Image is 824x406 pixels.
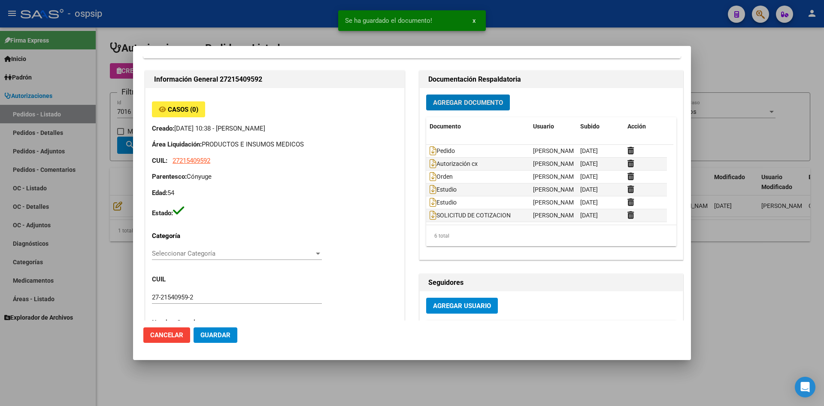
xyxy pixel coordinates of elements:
span: Subido [580,123,600,130]
span: [DATE] [580,160,598,167]
div: Open Intercom Messenger [795,377,815,397]
datatable-header-cell: Acción [624,117,667,136]
span: Estudio [430,186,457,193]
p: [DATE] 10:38 - [PERSON_NAME] [152,124,398,134]
h2: Información General 27215409592 [154,74,396,85]
span: Se ha guardado el documento! [345,16,432,25]
span: 27215409592 [173,157,210,165]
span: Casos (0) [168,106,198,113]
strong: CUIL: [152,157,167,165]
h2: Seguidores [428,278,674,288]
span: Seleccionar Categoría [152,250,314,257]
p: 54 [152,188,398,198]
span: Cancelar [150,331,183,339]
span: [PERSON_NAME] [533,212,579,219]
p: PRODUCTOS E INSUMOS MEDICOS [152,140,398,150]
button: Guardar [194,327,237,343]
span: Acción [627,123,646,130]
span: [PERSON_NAME] [533,147,579,154]
span: [DATE] [580,147,598,154]
strong: Edad: [152,189,167,197]
span: Guardar [200,331,230,339]
span: [DATE] [580,199,598,206]
span: Orden [430,173,453,180]
datatable-header-cell: Usuario [530,117,577,136]
p: Cónyuge [152,172,398,182]
span: Estudio [430,199,457,206]
span: [PERSON_NAME] [533,199,579,206]
datatable-header-cell: Documento [426,117,530,136]
span: SOLICITUD DE COTIZACION [430,212,511,219]
span: x [473,17,476,24]
button: Casos (0) [152,101,205,117]
strong: Creado: [152,125,174,132]
span: [PERSON_NAME] [533,173,579,180]
span: Agregar Usuario [433,302,491,310]
span: Documento [430,123,461,130]
span: [DATE] [580,186,598,193]
button: Agregar Usuario [426,298,498,314]
span: [DATE] [580,173,598,180]
p: CUIL [152,275,226,284]
div: 6 total [426,225,676,247]
p: Nombre Completo [152,318,226,328]
button: Cancelar [143,327,190,343]
p: Categoría [152,231,226,241]
strong: Parentesco: [152,173,187,180]
h2: Documentación Respaldatoria [428,74,674,85]
datatable-header-cell: Subido [577,117,624,136]
span: [DATE] [580,212,598,219]
span: [PERSON_NAME] [533,186,579,193]
span: [PERSON_NAME] [533,160,579,167]
span: Pedido [430,147,455,154]
strong: Área Liquidación: [152,140,202,148]
button: x [466,13,482,28]
strong: Estado: [152,209,173,217]
span: Autorización cx [430,160,478,167]
span: Usuario [533,123,554,130]
button: Agregar Documento [426,95,510,110]
span: Agregar Documento [433,99,503,107]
